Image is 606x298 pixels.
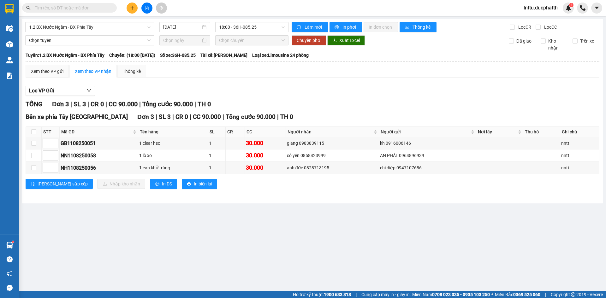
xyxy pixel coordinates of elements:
[6,25,13,32] img: warehouse-icon
[61,152,137,160] div: NN1108250058
[139,152,206,159] div: 1 lò xo
[277,113,279,120] span: |
[60,149,138,162] td: NN1108250058
[60,137,138,149] td: GB1108250051
[74,100,86,108] span: SL 3
[491,293,493,296] span: ⚪️
[297,25,302,30] span: sync
[156,113,157,120] span: |
[327,35,365,45] button: downloadXuất Excel
[400,22,437,32] button: bar-chartThống kê
[53,168,57,172] span: down
[292,22,328,32] button: syncLàm mới
[141,3,152,14] button: file-add
[209,152,225,159] div: 1
[61,128,132,135] span: Mã GD
[38,180,88,187] span: [PERSON_NAME] sắp xếp
[51,155,58,160] span: Decrease Value
[29,87,54,95] span: Lọc VP Gửi
[139,100,141,108] span: |
[198,100,211,108] span: TH 0
[513,292,540,297] strong: 0369 525 060
[51,168,58,172] span: Decrease Value
[381,128,470,135] span: Người gửi
[514,38,534,44] span: Đã giao
[546,38,568,51] span: Kho nhận
[26,6,31,10] span: search
[570,3,572,7] span: 1
[219,22,285,32] span: 18:00 - 36H-085.25
[287,152,378,159] div: cô yến 0858423999
[61,139,137,147] div: GB1108250051
[53,144,57,148] span: down
[51,138,58,143] span: Increase Value
[246,139,285,148] div: 30.000
[160,52,196,59] span: Số xe: 36H-085.25
[53,139,57,143] span: up
[51,151,58,155] span: Increase Value
[31,68,63,75] div: Xem theo VP gửi
[26,86,95,96] button: Lọc VP Gửi
[6,41,13,48] img: warehouse-icon
[287,164,378,171] div: anh đức 0828713195
[6,57,13,63] img: warehouse-icon
[61,164,137,172] div: NH1108250056
[516,24,532,31] span: Lọc CR
[130,6,134,10] span: plus
[432,292,490,297] strong: 0708 023 035 - 0935 103 250
[35,4,109,11] input: Tìm tên, số ĐT hoặc mã đơn
[342,24,357,31] span: In phơi
[226,127,245,137] th: CR
[26,179,93,189] button: sort-ascending[PERSON_NAME] sắp xếp
[591,3,602,14] button: caret-down
[561,140,598,147] div: nntt
[163,37,201,44] input: Chọn ngày
[26,113,128,120] span: Bến xe phía Tây [GEOGRAPHIC_DATA]
[53,164,57,168] span: up
[29,22,151,32] span: 1.2 BX Nước Ngầm - BX Phía Tây
[7,256,13,262] span: question-circle
[519,4,563,12] span: lnttu.ducphatth
[523,127,560,137] th: Thu hộ
[412,291,490,298] span: Miền Nam
[155,182,159,187] span: printer
[7,285,13,291] span: message
[356,291,357,298] span: |
[246,163,285,172] div: 30.000
[109,100,138,108] span: CC 90.000
[60,162,138,174] td: NH1108250056
[542,24,558,31] span: Lọc CC
[361,291,411,298] span: Cung cấp máy in - giấy in:
[569,3,573,7] sup: 1
[226,113,276,120] span: Tổng cước 90.000
[194,180,212,187] span: In biên lai
[91,100,104,108] span: CR 0
[53,152,57,155] span: up
[5,4,14,14] img: logo-vxr
[6,73,13,79] img: solution-icon
[159,6,163,10] span: aim
[293,291,351,298] span: Hỗ trợ kỹ thuật:
[187,182,191,187] span: printer
[87,100,89,108] span: |
[139,164,206,171] div: 1 can khử trùng
[127,3,138,14] button: plus
[380,164,475,171] div: chị diệp 0947107686
[288,128,372,135] span: Người nhận
[175,113,188,120] span: CR 0
[545,291,546,298] span: |
[364,22,398,32] button: In đơn chọn
[7,271,13,277] span: notification
[292,35,326,45] button: Chuyển phơi
[287,140,378,147] div: giang 0983839115
[150,179,177,189] button: printerIn DS
[190,113,191,120] span: |
[324,292,351,297] strong: 1900 633 818
[245,127,286,137] th: CC
[31,182,35,187] span: sort-ascending
[53,156,57,160] span: down
[219,36,285,45] span: Chọn chuyến
[193,113,221,120] span: CC 90.000
[163,24,201,31] input: 11/08/2025
[123,68,141,75] div: Thống kê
